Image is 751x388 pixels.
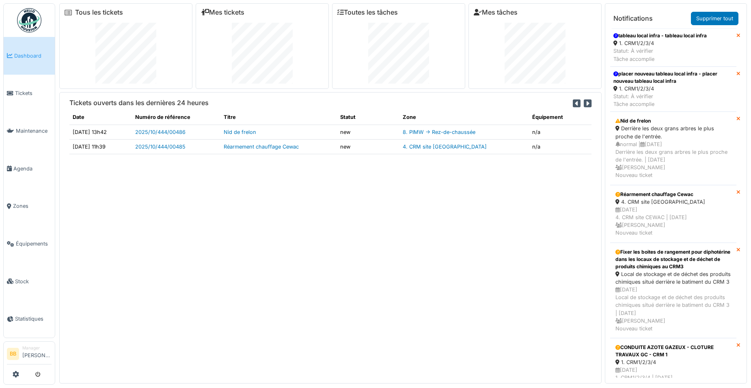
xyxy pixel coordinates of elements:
a: Tous les tickets [75,9,123,16]
a: Dashboard [4,37,55,75]
span: Stock [15,278,52,285]
td: new [337,125,399,139]
div: Derrière les deux grans arbres le plus proche de l'entrée. [615,125,731,140]
td: new [337,139,399,154]
a: tableau local infra - tableau local infra 1. CRM1/2/3/4 Statut: À vérifierTâche accomplie [610,28,736,67]
div: [DATE] Local de stockage et de déchet des produits chimiques situé derrière le batiment du CRM 3 ... [615,286,731,332]
th: Zone [399,110,529,125]
a: Nid de frelon Derrière les deux grans arbres le plus proche de l'entrée. normal |[DATE]Derrière l... [610,112,736,185]
a: Mes tâches [474,9,518,16]
div: placer nouveau tableau local infra - placer nouveau tableau local infra [613,70,733,85]
a: Mes tickets [201,9,244,16]
span: Statistiques [15,315,52,323]
a: 8. PIMW -> Rez-de-chaussée [403,129,475,135]
a: Maintenance [4,112,55,150]
a: 2025/10/444/00485 [135,144,186,150]
span: Dashboard [14,52,52,60]
div: Local de stockage et de déchet des produits chimiques situé derrière le batiment du CRM 3 [615,270,731,286]
a: 4. CRM site [GEOGRAPHIC_DATA] [403,144,487,150]
a: Équipements [4,225,55,263]
img: Badge_color-CXgf-gQk.svg [17,8,41,32]
th: Statut [337,110,399,125]
a: BB Manager[PERSON_NAME] [7,345,52,364]
a: Nid de frelon [224,129,256,135]
a: Zones [4,188,55,225]
a: Réarmement chauffage Cewac 4. CRM site [GEOGRAPHIC_DATA] [DATE]4. CRM site CEWAC | [DATE] [PERSON... [610,185,736,243]
h6: Notifications [613,15,653,22]
span: Maintenance [16,127,52,135]
a: Fixer les boites de rangement pour diphotérine dans les locaux de stockage et de déchet de produi... [610,243,736,338]
li: BB [7,348,19,360]
a: Stock [4,263,55,300]
div: 1. CRM1/2/3/4 [613,85,733,93]
div: 4. CRM site [GEOGRAPHIC_DATA] [615,198,731,206]
a: placer nouveau tableau local infra - placer nouveau tableau local infra 1. CRM1/2/3/4 Statut: À v... [610,67,736,112]
th: Numéro de référence [132,110,220,125]
div: tableau local infra - tableau local infra [613,32,707,39]
a: Tickets [4,75,55,112]
td: [DATE] 11h39 [69,139,132,154]
th: Équipement [529,110,591,125]
td: [DATE] 13h42 [69,125,132,139]
td: n/a [529,125,591,139]
div: normal | [DATE] Derrière les deux grans arbres le plus proche de l'entrée. | [DATE] [PERSON_NAME]... [615,140,731,179]
div: Réarmement chauffage Cewac [615,191,731,198]
span: Équipements [16,240,52,248]
span: Zones [13,202,52,210]
div: 1. CRM1/2/3/4 [613,39,707,47]
a: Statistiques [4,300,55,338]
div: Manager [22,345,52,351]
a: Agenda [4,150,55,188]
span: Agenda [13,165,52,172]
div: Nid de frelon [615,117,731,125]
div: 1. CRM1/2/3/4 [615,358,731,366]
a: 2025/10/444/00486 [135,129,186,135]
div: [DATE] 4. CRM site CEWAC | [DATE] [PERSON_NAME] Nouveau ticket [615,206,731,237]
th: Titre [220,110,337,125]
div: Fixer les boites de rangement pour diphotérine dans les locaux de stockage et de déchet de produi... [615,248,731,270]
a: Supprimer tout [691,12,738,25]
li: [PERSON_NAME] [22,345,52,362]
div: Statut: À vérifier Tâche accomplie [613,47,707,63]
span: Tickets [15,89,52,97]
div: CONDUITE AZOTE GAZEUX - CLOTURE TRAVAUX GC - CRM 1 [615,344,731,358]
a: Réarmement chauffage Cewac [224,144,299,150]
a: Toutes les tâches [337,9,398,16]
th: Date [69,110,132,125]
h6: Tickets ouverts dans les dernières 24 heures [69,99,209,107]
div: Statut: À vérifier Tâche accomplie [613,93,733,108]
td: n/a [529,139,591,154]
